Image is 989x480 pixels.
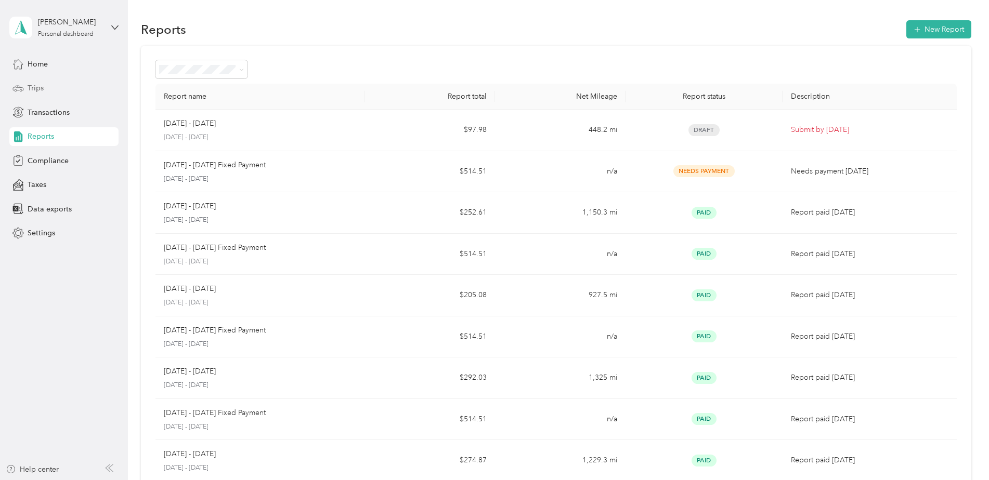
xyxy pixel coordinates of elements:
[365,316,495,358] td: $514.51
[164,175,356,184] p: [DATE] - [DATE]
[791,124,948,136] p: Submit by [DATE]
[38,31,94,37] div: Personal dashboard
[692,455,717,466] span: Paid
[692,289,717,301] span: Paid
[365,192,495,234] td: $252.61
[791,414,948,425] p: Report paid [DATE]
[164,216,356,225] p: [DATE] - [DATE]
[164,325,266,336] p: [DATE] - [DATE] Fixed Payment
[906,20,971,38] button: New Report
[365,151,495,193] td: $514.51
[164,463,356,473] p: [DATE] - [DATE]
[634,92,774,101] div: Report status
[495,316,626,358] td: n/a
[164,407,266,419] p: [DATE] - [DATE] Fixed Payment
[155,84,365,110] th: Report name
[791,331,948,342] p: Report paid [DATE]
[365,399,495,441] td: $514.51
[791,248,948,260] p: Report paid [DATE]
[783,84,957,110] th: Description
[28,155,69,166] span: Compliance
[164,159,266,171] p: [DATE] - [DATE] Fixed Payment
[164,298,356,308] p: [DATE] - [DATE]
[164,366,216,377] p: [DATE] - [DATE]
[791,207,948,218] p: Report paid [DATE]
[164,133,356,142] p: [DATE] - [DATE]
[28,107,70,118] span: Transactions
[164,422,356,432] p: [DATE] - [DATE]
[673,165,735,177] span: Needs Payment
[495,151,626,193] td: n/a
[28,228,55,238] span: Settings
[164,201,216,212] p: [DATE] - [DATE]
[365,275,495,316] td: $205.08
[688,124,720,136] span: Draft
[164,340,356,349] p: [DATE] - [DATE]
[495,84,626,110] th: Net Mileage
[164,242,266,254] p: [DATE] - [DATE] Fixed Payment
[692,372,717,384] span: Paid
[692,413,717,425] span: Paid
[28,59,48,70] span: Home
[28,83,44,94] span: Trips
[28,179,46,190] span: Taxes
[164,448,216,460] p: [DATE] - [DATE]
[495,399,626,441] td: n/a
[28,204,72,215] span: Data exports
[164,257,356,266] p: [DATE] - [DATE]
[692,248,717,260] span: Paid
[495,357,626,399] td: 1,325 mi
[692,207,717,219] span: Paid
[365,84,495,110] th: Report total
[6,464,59,475] button: Help center
[931,422,989,480] iframe: Everlance-gr Chat Button Frame
[365,110,495,151] td: $97.98
[692,330,717,342] span: Paid
[164,283,216,295] p: [DATE] - [DATE]
[495,110,626,151] td: 448.2 mi
[791,455,948,466] p: Report paid [DATE]
[141,24,186,35] h1: Reports
[495,275,626,316] td: 927.5 mi
[28,131,54,142] span: Reports
[365,234,495,275] td: $514.51
[791,289,948,301] p: Report paid [DATE]
[164,381,356,390] p: [DATE] - [DATE]
[791,166,948,177] p: Needs payment [DATE]
[365,357,495,399] td: $292.03
[791,372,948,383] p: Report paid [DATE]
[38,17,103,28] div: [PERSON_NAME]
[495,234,626,275] td: n/a
[164,118,216,129] p: [DATE] - [DATE]
[495,192,626,234] td: 1,150.3 mi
